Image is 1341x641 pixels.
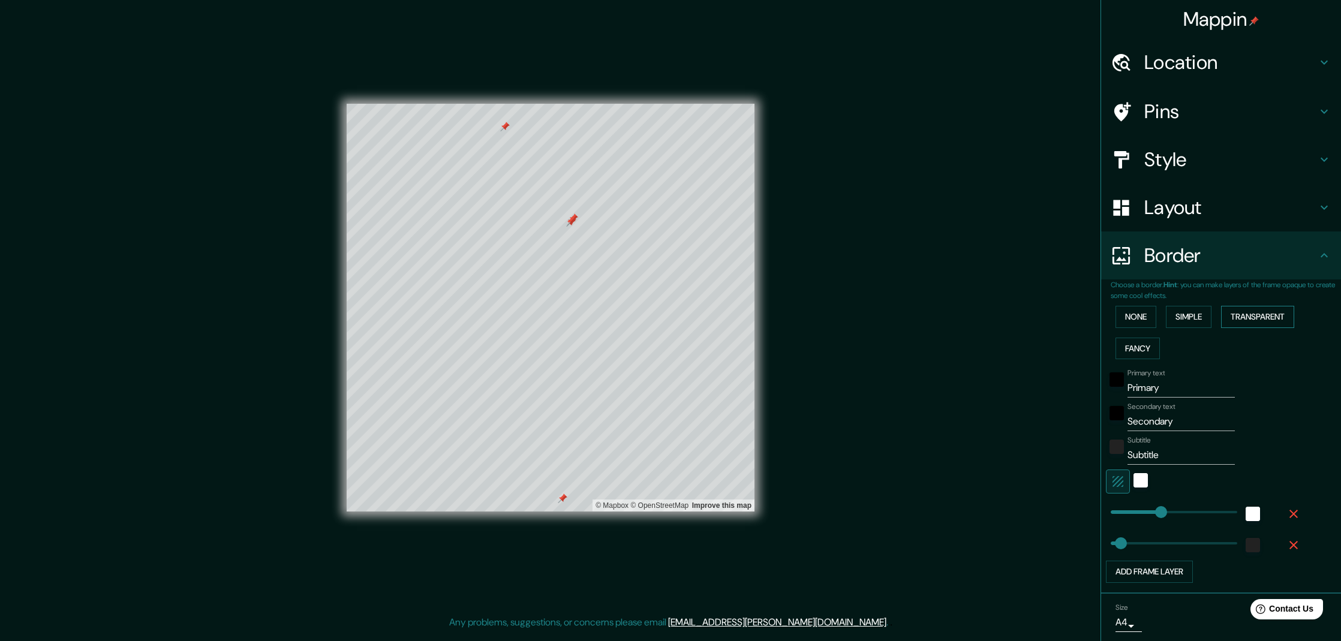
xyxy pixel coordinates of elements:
div: Pins [1101,88,1341,136]
div: . [888,615,890,630]
label: Primary text [1127,368,1165,378]
button: black [1110,372,1124,387]
button: white [1246,507,1260,521]
h4: Pins [1144,100,1317,124]
button: Transparent [1221,306,1294,328]
a: OpenStreetMap [630,501,688,510]
h4: Border [1144,243,1317,267]
button: Fancy [1116,338,1160,360]
button: Simple [1166,306,1211,328]
a: Mapbox [596,501,629,510]
a: [EMAIL_ADDRESS][PERSON_NAME][DOMAIN_NAME] [668,616,886,628]
label: Size [1116,602,1128,612]
label: Subtitle [1127,435,1151,446]
h4: Location [1144,50,1317,74]
div: Border [1101,231,1341,279]
a: Map feedback [692,501,751,510]
button: color-222222 [1246,538,1260,552]
div: Layout [1101,183,1341,231]
p: Any problems, suggestions, or concerns please email . [449,615,888,630]
b: Hint [1163,280,1177,290]
button: None [1116,306,1156,328]
h4: Style [1144,148,1317,171]
button: Add frame layer [1106,561,1193,583]
img: pin-icon.png [1249,16,1259,26]
p: Choose a border. : you can make layers of the frame opaque to create some cool effects. [1111,279,1341,301]
div: . [890,615,892,630]
div: Location [1101,38,1341,86]
h4: Layout [1144,195,1317,219]
h4: Mappin [1183,7,1259,31]
iframe: Help widget launcher [1234,594,1328,628]
label: Secondary text [1127,402,1175,412]
button: black [1110,406,1124,420]
div: Style [1101,136,1341,183]
button: color-222222 [1110,440,1124,454]
div: A4 [1116,613,1142,632]
button: white [1133,473,1148,487]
